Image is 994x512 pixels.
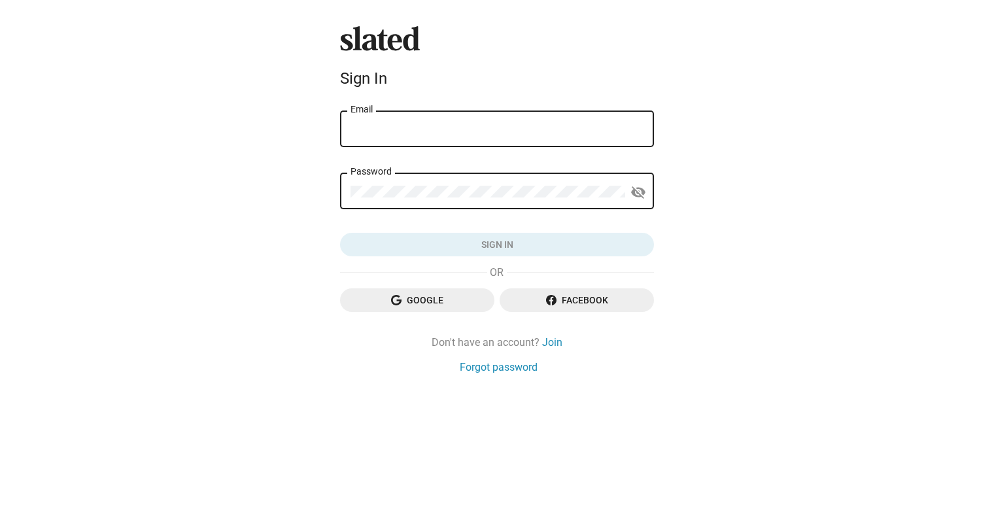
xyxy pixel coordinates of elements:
div: Don't have an account? [340,335,654,349]
button: Show password [625,179,651,205]
a: Join [542,335,562,349]
mat-icon: visibility_off [630,182,646,203]
span: Google [351,288,484,312]
button: Facebook [500,288,654,312]
button: Google [340,288,494,312]
span: Facebook [510,288,643,312]
div: Sign In [340,69,654,88]
a: Forgot password [460,360,538,374]
sl-branding: Sign In [340,26,654,93]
